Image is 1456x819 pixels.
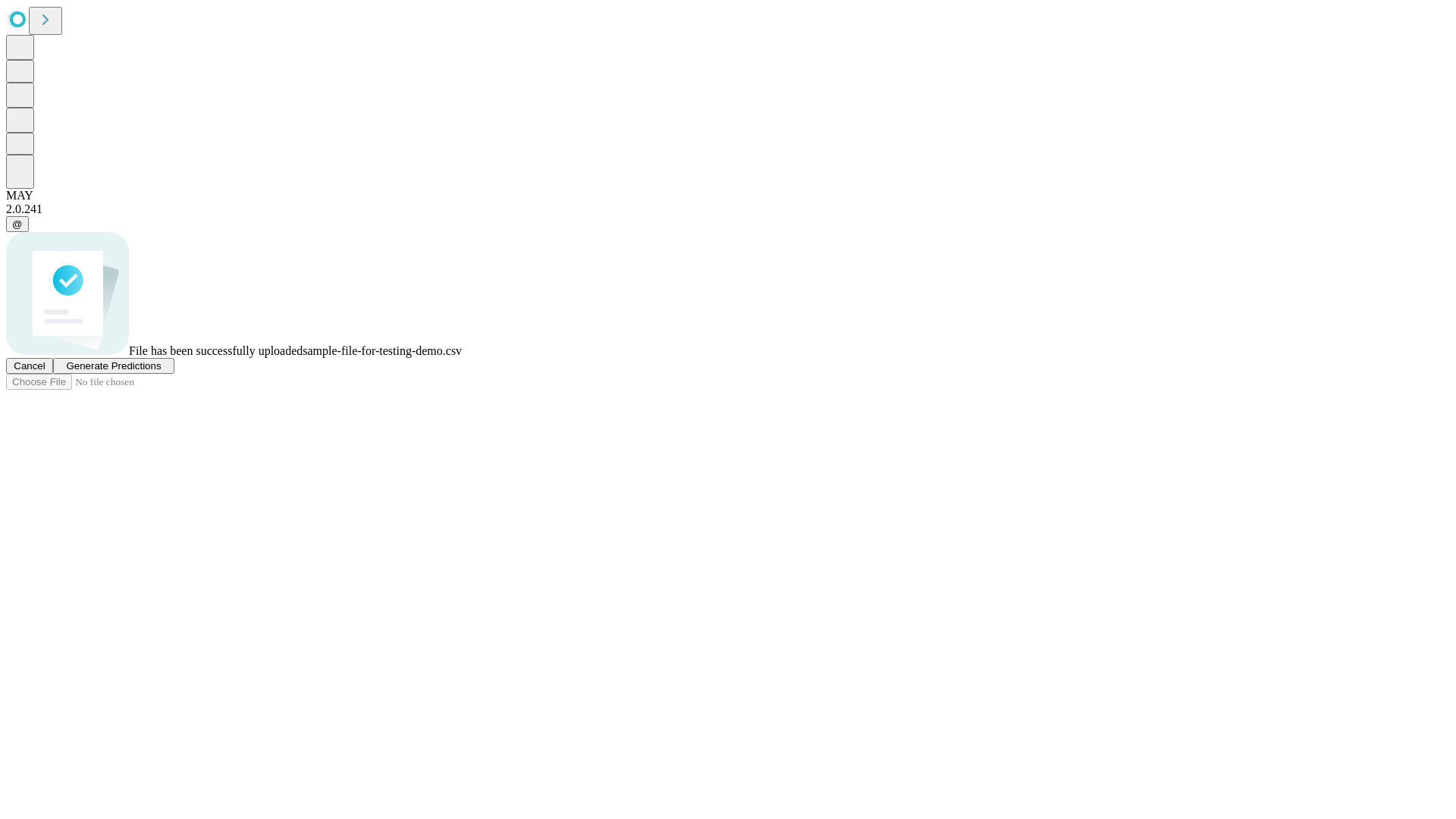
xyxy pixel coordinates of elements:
div: 2.0.241 [6,202,1450,216]
div: MAY [6,189,1450,202]
span: Cancel [14,360,45,372]
span: @ [12,218,23,230]
span: File has been successfully uploaded [129,344,303,357]
button: Cancel [6,358,53,374]
span: Generate Predictions [66,360,161,372]
button: Generate Predictions [53,358,174,374]
button: @ [6,216,29,232]
span: sample-file-for-testing-demo.csv [303,344,462,357]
